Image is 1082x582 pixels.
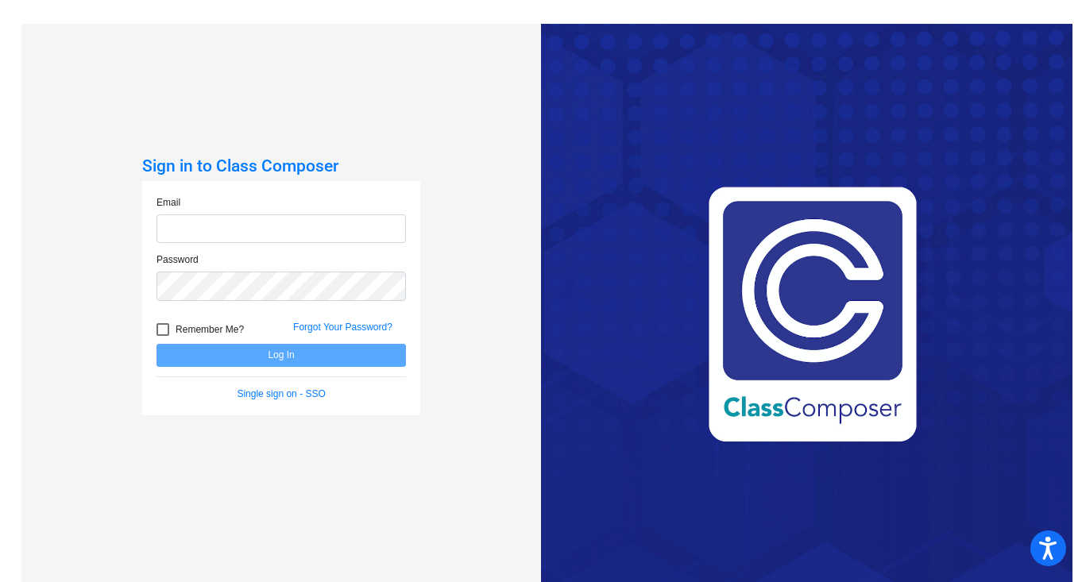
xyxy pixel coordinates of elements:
label: Password [157,252,199,267]
span: Remember Me? [176,320,244,339]
label: Email [157,195,180,210]
button: Log In [157,344,406,367]
h3: Sign in to Class Composer [142,156,420,176]
a: Forgot Your Password? [293,322,392,333]
a: Single sign on - SSO [237,388,325,399]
